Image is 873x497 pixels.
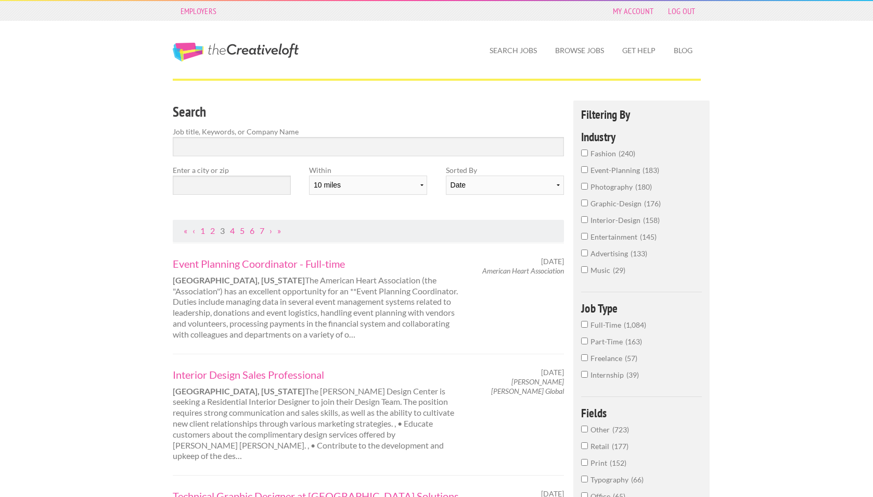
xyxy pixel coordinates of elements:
span: 240 [619,149,635,158]
span: fashion [590,149,619,158]
strong: [GEOGRAPHIC_DATA], [US_STATE] [173,275,305,285]
span: 180 [635,182,652,191]
span: 39 [626,370,639,379]
span: 57 [625,354,637,363]
label: Job title, Keywords, or Company Name [173,126,564,137]
span: Part-Time [590,337,625,346]
a: Log Out [663,4,700,18]
h3: Search [173,102,564,122]
em: [PERSON_NAME] [PERSON_NAME] Global [491,377,564,395]
a: Page 5 [240,226,245,235]
span: Typography [590,475,631,484]
input: entertainment145 [581,233,588,240]
h4: Filtering By [581,108,702,120]
span: 723 [612,425,629,434]
input: interior-design158 [581,216,588,223]
a: Previous Page [192,226,195,235]
a: Employers [175,4,222,18]
label: Within [309,165,427,176]
span: 158 [643,216,660,225]
span: 176 [644,199,661,208]
input: Retail177 [581,442,588,449]
span: entertainment [590,232,640,241]
span: Full-Time [590,320,624,329]
input: event-planning183 [581,166,588,173]
a: Event Planning Coordinator - Full-time [173,257,462,270]
span: 145 [640,232,657,241]
input: graphic-design176 [581,200,588,206]
span: 1,084 [624,320,646,329]
input: music29 [581,266,588,273]
input: Search [173,137,564,156]
a: Last Page, Page 125 [277,226,281,235]
span: Other [590,425,612,434]
a: Page 1 [200,226,205,235]
span: Freelance [590,354,625,363]
input: Freelance57 [581,354,588,361]
div: The [PERSON_NAME] Design Center is seeking a Residential Interior Designer to join their Design T... [163,368,471,462]
label: Sorted By [446,165,564,176]
a: The Creative Loft [173,43,299,61]
em: American Heart Association [482,266,564,275]
span: music [590,266,613,275]
span: Retail [590,442,612,451]
span: 29 [613,266,625,275]
input: Part-Time163 [581,338,588,344]
a: My Account [608,4,659,18]
a: Next Page [269,226,272,235]
span: 66 [631,475,644,484]
input: Full-Time1,084 [581,321,588,328]
span: event-planning [590,166,643,175]
div: The American Heart Association (the "Association") has an excellent opportunity for an **Event Pl... [163,257,471,340]
span: photography [590,182,635,191]
a: Page 4 [230,226,235,235]
input: advertising133 [581,250,588,256]
a: Get Help [614,39,664,63]
h4: Job Type [581,302,702,314]
span: graphic-design [590,199,644,208]
span: Print [590,458,610,467]
input: photography180 [581,183,588,190]
span: 163 [625,337,642,346]
a: Search Jobs [481,39,545,63]
input: Other723 [581,426,588,432]
h4: Industry [581,131,702,143]
span: interior-design [590,216,643,225]
a: Blog [665,39,701,63]
a: Browse Jobs [547,39,612,63]
span: Internship [590,370,626,379]
span: [DATE] [541,368,564,377]
input: Print152 [581,459,588,466]
a: Page 2 [210,226,215,235]
strong: [GEOGRAPHIC_DATA], [US_STATE] [173,386,305,396]
span: [DATE] [541,257,564,266]
h4: Fields [581,407,702,419]
span: advertising [590,249,631,258]
span: 133 [631,249,647,258]
input: Typography66 [581,476,588,482]
input: Internship39 [581,371,588,378]
span: 177 [612,442,628,451]
span: 183 [643,166,659,175]
a: Page 7 [260,226,264,235]
a: Interior Design Sales Professional [173,368,462,381]
a: Page 6 [250,226,254,235]
span: 152 [610,458,626,467]
label: Enter a city or zip [173,165,291,176]
a: First Page [184,226,187,235]
input: fashion240 [581,150,588,156]
a: Page 3 [220,226,225,235]
select: Sort results by [446,176,564,195]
